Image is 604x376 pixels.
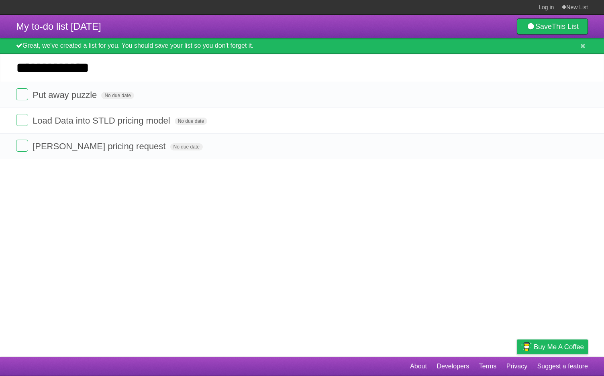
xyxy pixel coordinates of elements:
a: Developers [437,359,469,374]
span: My to-do list [DATE] [16,21,101,32]
a: Suggest a feature [537,359,588,374]
a: About [410,359,427,374]
span: No due date [170,143,203,150]
a: Privacy [506,359,527,374]
span: [PERSON_NAME] pricing request [33,141,167,151]
img: Buy me a coffee [521,340,532,354]
label: Done [16,88,28,100]
span: No due date [175,118,207,125]
label: Done [16,140,28,152]
a: SaveThis List [517,18,588,35]
span: Buy me a coffee [534,340,584,354]
span: Load Data into STLD pricing model [33,116,172,126]
a: Terms [479,359,497,374]
span: No due date [101,92,134,99]
label: Done [16,114,28,126]
a: Buy me a coffee [517,339,588,354]
span: Put away puzzle [33,90,99,100]
b: This List [552,22,579,30]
